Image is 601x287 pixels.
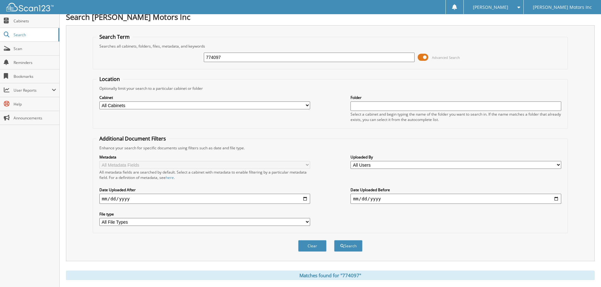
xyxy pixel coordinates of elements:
[351,95,561,100] label: Folder
[473,5,508,9] span: [PERSON_NAME]
[66,271,595,280] div: Matches found for "774097"
[99,211,310,217] label: File type
[99,194,310,204] input: start
[99,169,310,180] div: All metadata fields are searched by default. Select a cabinet with metadata to enable filtering b...
[96,145,564,151] div: Enhance your search for specific documents using filters such as date and file type.
[66,12,595,22] h1: Search [PERSON_NAME] Motors Inc
[99,187,310,192] label: Date Uploaded After
[6,3,54,11] img: scan123-logo-white.svg
[99,154,310,160] label: Metadata
[166,175,174,180] a: here
[432,55,460,60] span: Advanced Search
[96,33,133,40] legend: Search Term
[96,43,564,49] div: Searches all cabinets, folders, files, metadata, and keywords
[351,154,561,160] label: Uploaded By
[14,74,56,79] span: Bookmarks
[96,135,169,142] legend: Additional Document Filters
[14,46,56,51] span: Scan
[14,88,52,93] span: User Reports
[14,101,56,107] span: Help
[334,240,362,252] button: Search
[351,112,561,122] div: Select a cabinet and begin typing the name of the folder you want to search in. If the name match...
[14,18,56,24] span: Cabinets
[533,5,592,9] span: [PERSON_NAME] Motors Inc
[351,187,561,192] label: Date Uploaded Before
[14,32,55,37] span: Search
[14,60,56,65] span: Reminders
[96,76,123,83] legend: Location
[351,194,561,204] input: end
[569,257,601,287] iframe: Chat Widget
[99,95,310,100] label: Cabinet
[96,86,564,91] div: Optionally limit your search to a particular cabinet or folder
[14,115,56,121] span: Announcements
[298,240,327,252] button: Clear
